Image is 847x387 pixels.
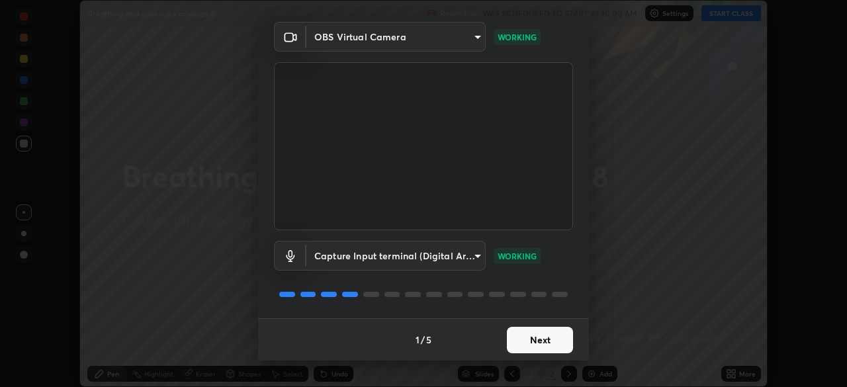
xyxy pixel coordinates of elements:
[426,333,431,347] h4: 5
[421,333,425,347] h4: /
[416,333,420,347] h4: 1
[306,22,486,52] div: OBS Virtual Camera
[498,250,537,262] p: WORKING
[306,241,486,271] div: OBS Virtual Camera
[507,327,573,353] button: Next
[498,31,537,43] p: WORKING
